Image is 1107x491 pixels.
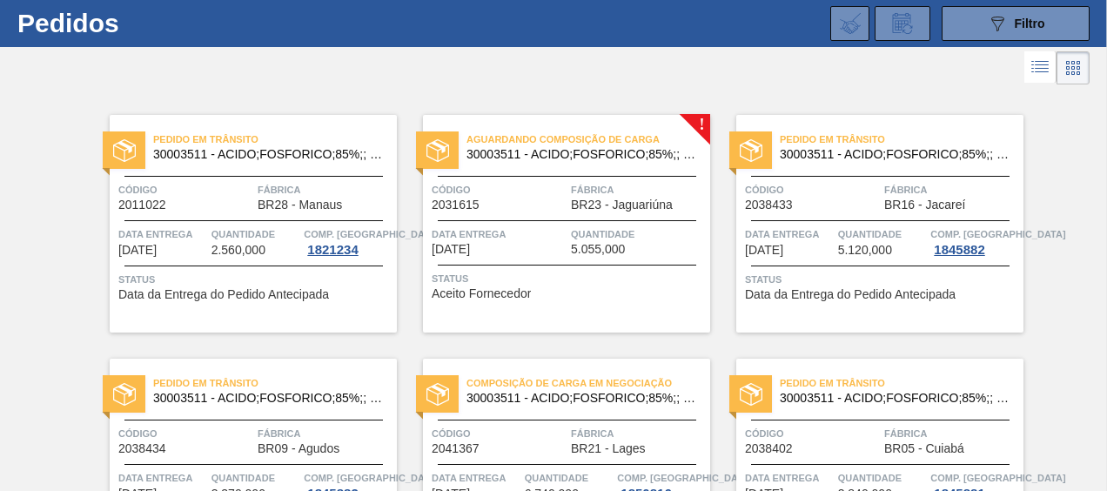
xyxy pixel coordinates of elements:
[571,181,706,198] span: Fábrica
[745,288,956,301] span: Data da Entrega do Pedido Antecipada
[1024,51,1057,84] div: Visão em Lista
[780,392,1010,405] span: 30003511 - ACIDO;FOSFORICO;85%;; CONTAINER
[17,13,258,33] h1: Pedidos
[118,271,392,288] span: Status
[118,442,166,455] span: 2038434
[466,148,696,161] span: 30003511 - ACIDO;FOSFORICO;85%;; CONTAINER
[153,148,383,161] span: 30003511 - ACIDO;FOSFORICO;85%;; CONTAINER
[571,198,673,212] span: BR23 - Jaguariúna
[113,139,136,162] img: status
[118,225,207,243] span: Data entrega
[432,181,567,198] span: Código
[153,392,383,405] span: 30003511 - ACIDO;FOSFORICO;85%;; CONTAINER
[838,225,927,243] span: Quantidade
[838,244,892,257] span: 5.120,000
[426,139,449,162] img: status
[930,225,1019,257] a: Comp. [GEOGRAPHIC_DATA]1845882
[780,131,1023,148] span: Pedido em Trânsito
[710,115,1023,333] a: statusPedido em Trânsito30003511 - ACIDO;FOSFORICO;85%;; CONTAINERCódigo2038433FábricaBR16 - Jaca...
[211,469,300,487] span: Quantidade
[571,225,706,243] span: Quantidade
[745,442,793,455] span: 2038402
[304,225,392,257] a: Comp. [GEOGRAPHIC_DATA]1821234
[258,181,392,198] span: Fábrica
[118,244,157,257] span: 26/09/2025
[745,271,1019,288] span: Status
[740,139,762,162] img: status
[571,243,625,256] span: 5.055,000
[153,131,397,148] span: Pedido em Trânsito
[118,288,329,301] span: Data da Entrega do Pedido Antecipada
[617,469,752,487] span: Comp. Carga
[745,181,880,198] span: Código
[884,425,1019,442] span: Fábrica
[745,425,880,442] span: Código
[875,6,930,41] div: Solicitação de Revisão de Pedidos
[432,425,567,442] span: Código
[884,198,965,212] span: BR16 - Jacareí
[258,198,342,212] span: BR28 - Manaus
[153,374,397,392] span: Pedido em Trânsito
[118,181,253,198] span: Código
[118,198,166,212] span: 2011022
[258,425,392,442] span: Fábrica
[304,469,439,487] span: Comp. Carga
[745,244,783,257] span: 06/10/2025
[780,148,1010,161] span: 30003511 - ACIDO;FOSFORICO;85%;; CONTAINER
[304,243,361,257] div: 1821234
[432,225,567,243] span: Data entrega
[1015,17,1045,30] span: Filtro
[211,244,265,257] span: 2.560,000
[432,270,706,287] span: Status
[426,383,449,406] img: status
[745,225,834,243] span: Data entrega
[525,469,614,487] span: Quantidade
[884,442,964,455] span: BR05 - Cuiabá
[930,225,1065,243] span: Comp. Carga
[930,243,988,257] div: 1845882
[118,469,207,487] span: Data entrega
[745,198,793,212] span: 2038433
[258,442,339,455] span: BR09 - Agudos
[830,6,869,41] div: Importar Negociações dos Pedidos
[432,287,531,300] span: Aceito Fornecedor
[84,115,397,333] a: statusPedido em Trânsito30003511 - ACIDO;FOSFORICO;85%;; CONTAINERCódigo2011022FábricaBR28 - Mana...
[780,374,1023,392] span: Pedido em Trânsito
[118,425,253,442] span: Código
[930,469,1065,487] span: Comp. Carga
[304,225,439,243] span: Comp. Carga
[466,131,710,148] span: Aguardando Composição de Carga
[745,469,834,487] span: Data entrega
[466,392,696,405] span: 30003511 - ACIDO;FOSFORICO;85%;; CONTAINER
[838,469,927,487] span: Quantidade
[571,425,706,442] span: Fábrica
[884,181,1019,198] span: Fábrica
[571,442,646,455] span: BR21 - Lages
[113,383,136,406] img: status
[211,225,300,243] span: Quantidade
[432,198,480,212] span: 2031615
[432,469,520,487] span: Data entrega
[942,6,1090,41] button: Filtro
[466,374,710,392] span: Composição de Carga em Negociação
[432,243,470,256] span: 02/10/2025
[740,383,762,406] img: status
[397,115,710,333] a: !statusAguardando Composição de Carga30003511 - ACIDO;FOSFORICO;85%;; CONTAINERCódigo2031615Fábri...
[432,442,480,455] span: 2041367
[1057,51,1090,84] div: Visão em Cards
